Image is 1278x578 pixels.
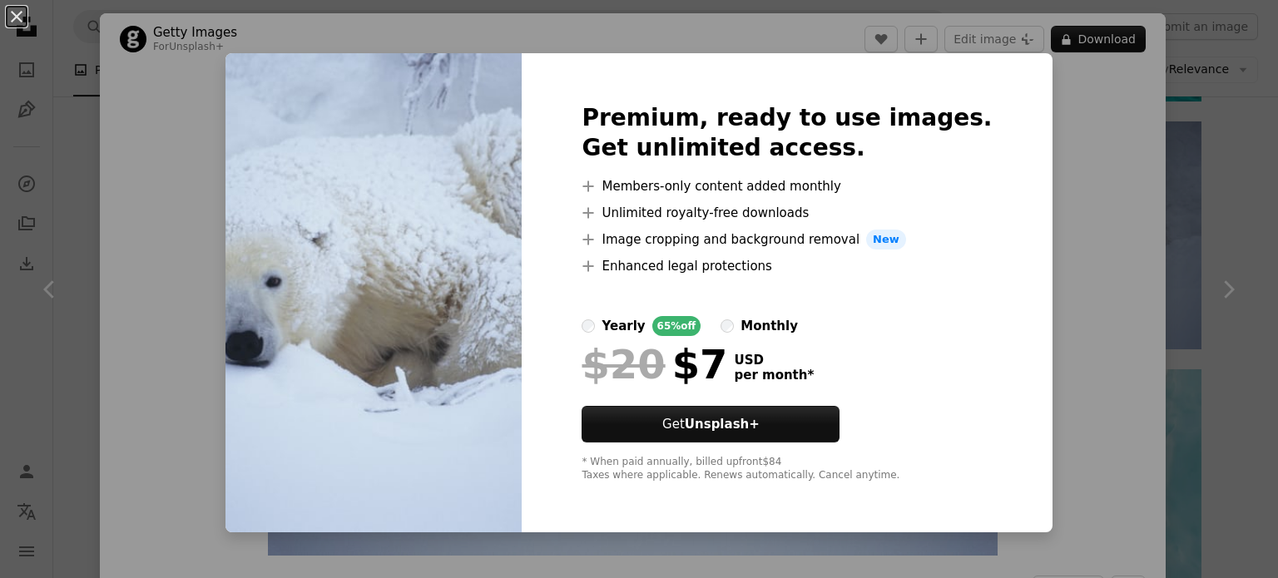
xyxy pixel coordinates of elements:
[582,343,727,386] div: $7
[225,53,522,532] img: premium_photo-1664302993397-fb3754ff0848
[582,406,840,442] button: GetUnsplash+
[582,203,992,223] li: Unlimited royalty-free downloads
[582,103,992,163] h2: Premium, ready to use images. Get unlimited access.
[582,230,992,249] li: Image cropping and background removal
[685,417,760,432] strong: Unsplash+
[866,230,906,249] span: New
[721,319,734,333] input: monthly
[602,316,645,336] div: yearly
[734,353,814,368] span: USD
[734,368,814,383] span: per month *
[582,343,665,386] span: $20
[741,316,798,336] div: monthly
[582,176,992,196] li: Members-only content added monthly
[582,456,992,482] div: * When paid annually, billed upfront $84 Taxes where applicable. Renews automatically. Cancel any...
[582,319,595,333] input: yearly65%off
[652,316,701,336] div: 65% off
[582,256,992,276] li: Enhanced legal protections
